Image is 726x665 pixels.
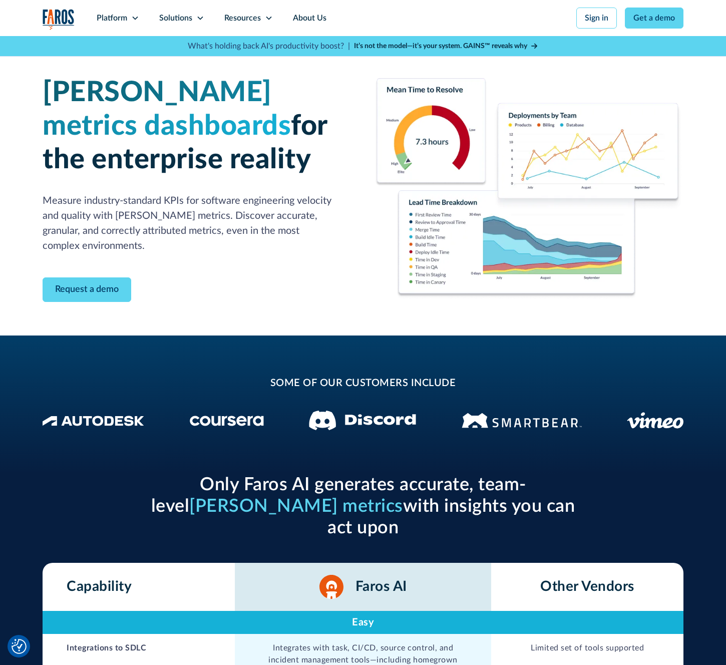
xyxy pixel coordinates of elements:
[123,376,603,391] h2: some of our customers include
[43,193,351,253] p: Measure industry-standard KPIs for software engineering velocity and quality with [PERSON_NAME] m...
[43,277,131,302] a: Contact Modal
[43,79,291,140] span: [PERSON_NAME] metrics dashboards
[354,41,538,52] a: It’s not the model—it’s your system. GAINS™ reveals why
[43,76,351,177] h1: for the enterprise reality
[627,412,683,429] img: Vimeo logo
[188,40,350,52] p: What's holding back AI's productivity boost? |
[12,639,27,654] img: Revisit consent button
[67,578,132,595] div: Capability
[319,575,343,599] img: Faros AI logo
[189,497,403,515] span: [PERSON_NAME] metrics
[43,634,235,662] td: Integrations to SDLC
[123,474,603,539] h2: Only Faros AI generates accurate, team-level with insights you can act upon
[43,416,144,426] img: Autodesk Logo
[224,12,261,24] div: Resources
[97,12,127,24] div: Platform
[491,634,683,662] td: Limited set of tools supported
[462,411,582,430] img: Smartbear Logo
[159,12,192,24] div: Solutions
[190,416,264,426] img: Coursera Logo
[354,43,527,50] strong: It’s not the model—it’s your system. GAINS™ reveals why
[43,9,75,30] img: Logo of the analytics and reporting company Faros.
[12,639,27,654] button: Cookie Settings
[355,578,407,595] div: Faros AI
[375,78,683,300] img: Dora Metrics Dashboard
[352,615,374,630] div: Easy
[625,8,683,29] a: Get a demo
[501,578,673,595] div: Other Vendors
[43,9,75,30] a: home
[309,411,416,430] img: Discord logo
[576,8,617,29] a: Sign in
